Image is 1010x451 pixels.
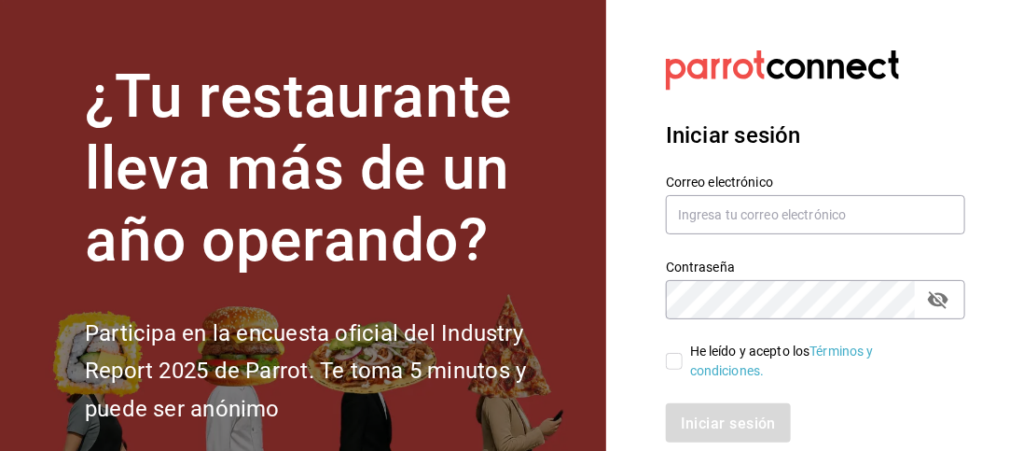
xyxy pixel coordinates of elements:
[666,261,735,275] font: Contraseña
[666,122,801,148] font: Iniciar sesión
[85,62,512,275] font: ¿Tu restaurante lleva más de un año operando?
[666,195,965,234] input: Ingresa tu correo electrónico
[666,176,773,190] font: Correo electrónico
[922,284,954,316] button: campo de contraseña
[690,344,810,359] font: He leído y acepto los
[85,320,526,423] font: Participa en la encuesta oficial del Industry Report 2025 de Parrot. Te toma 5 minutos y puede se...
